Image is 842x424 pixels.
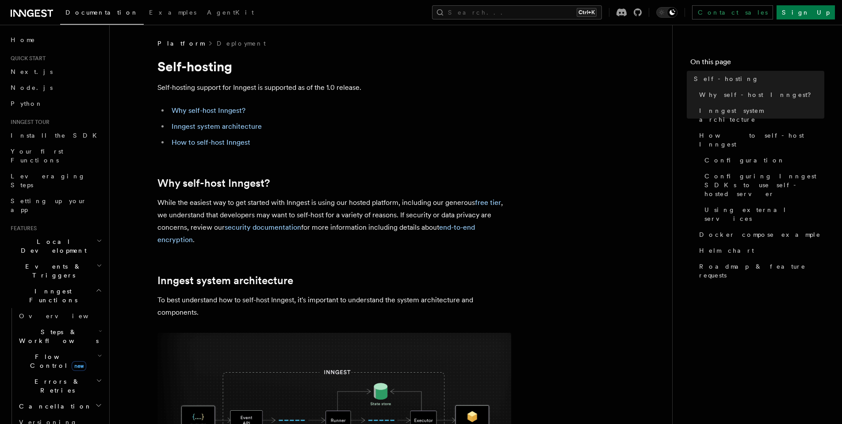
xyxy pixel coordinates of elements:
[15,349,104,374] button: Flow Controlnew
[11,35,35,44] span: Home
[7,287,96,305] span: Inngest Functions
[701,202,824,227] a: Using external services
[72,361,86,371] span: new
[656,7,677,18] button: Toggle dark mode
[7,64,104,80] a: Next.js
[7,127,104,143] a: Install the SDK
[7,143,104,168] a: Your first Functions
[777,5,835,19] a: Sign Up
[15,398,104,414] button: Cancellation
[157,294,511,319] p: To best understand how to self-host Inngest, it's important to understand the system architecture...
[11,84,53,91] span: Node.js
[694,74,759,83] span: Self-hosting
[172,138,250,146] a: How to self-host Inngest
[172,122,262,131] a: Inngest system architecture
[7,225,37,232] span: Features
[15,377,96,395] span: Errors & Retries
[7,168,104,193] a: Leveraging Steps
[432,5,602,19] button: Search...Ctrl+K
[696,87,824,103] a: Why self-host Inngest?
[699,262,824,280] span: Roadmap & feature requests
[696,243,824,258] a: Helm chart
[15,308,104,324] a: Overview
[202,3,259,24] a: AgentKit
[15,352,97,370] span: Flow Control
[60,3,144,25] a: Documentation
[7,32,104,48] a: Home
[475,198,501,207] a: free tier
[225,223,301,231] a: security documentation
[149,9,196,16] span: Examples
[704,172,824,198] span: Configuring Inngest SDKs to use self-hosted server
[7,237,96,255] span: Local Development
[701,168,824,202] a: Configuring Inngest SDKs to use self-hosted server
[7,55,46,62] span: Quick start
[696,258,824,283] a: Roadmap & feature requests
[699,106,824,124] span: Inngest system architecture
[11,148,63,164] span: Your first Functions
[172,106,245,115] a: Why self-host Inngest?
[7,283,104,308] button: Inngest Functions
[7,80,104,96] a: Node.js
[696,227,824,243] a: Docker compose example
[144,3,202,24] a: Examples
[696,103,824,127] a: Inngest system architecture
[7,119,50,126] span: Inngest tour
[15,402,92,411] span: Cancellation
[699,246,754,255] span: Helm chart
[11,100,43,107] span: Python
[157,177,270,189] a: Why self-host Inngest?
[7,262,96,280] span: Events & Triggers
[704,156,785,165] span: Configuration
[699,131,824,149] span: How to self-host Inngest
[65,9,138,16] span: Documentation
[19,312,110,320] span: Overview
[577,8,597,17] kbd: Ctrl+K
[699,90,817,99] span: Why self-host Inngest?
[11,68,53,75] span: Next.js
[207,9,254,16] span: AgentKit
[217,39,266,48] a: Deployment
[692,5,773,19] a: Contact sales
[157,274,293,287] a: Inngest system architecture
[704,205,824,223] span: Using external services
[7,96,104,112] a: Python
[157,197,511,246] p: While the easiest way to get started with Inngest is using our hosted platform, including our gen...
[690,71,824,87] a: Self-hosting
[15,324,104,349] button: Steps & Workflows
[11,132,102,139] span: Install the SDK
[157,58,511,74] h1: Self-hosting
[7,234,104,258] button: Local Development
[701,152,824,168] a: Configuration
[696,127,824,152] a: How to self-host Inngest
[7,193,104,218] a: Setting up your app
[157,81,511,94] p: Self-hosting support for Inngest is supported as of the 1.0 release.
[15,374,104,398] button: Errors & Retries
[11,173,85,189] span: Leveraging Steps
[699,230,821,239] span: Docker compose example
[157,39,204,48] span: Platform
[690,57,824,71] h4: On this page
[7,258,104,283] button: Events & Triggers
[11,197,87,213] span: Setting up your app
[15,328,99,345] span: Steps & Workflows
